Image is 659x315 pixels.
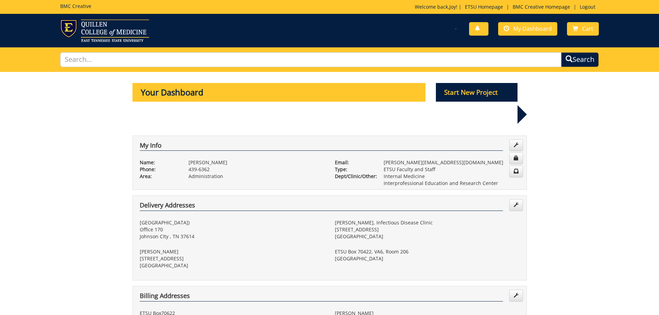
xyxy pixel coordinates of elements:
[140,262,324,269] p: [GEOGRAPHIC_DATA]
[335,248,520,255] p: ETSU Box 70422, VA6, Room 206
[461,3,506,10] a: ETSU Homepage
[513,25,552,33] span: My Dashboard
[509,290,523,302] a: Edit Addresses
[140,173,178,180] p: Area:
[60,52,562,67] input: Search...
[384,159,520,166] p: [PERSON_NAME][EMAIL_ADDRESS][DOMAIN_NAME]
[509,166,523,177] a: Change Communication Preferences
[140,202,503,211] h4: Delivery Addresses
[335,226,520,233] p: [STREET_ADDRESS]
[60,3,91,9] h5: BMC Creative
[140,142,503,151] h4: My Info
[509,152,523,164] a: Change Password
[498,22,557,36] a: My Dashboard
[436,90,518,96] a: Start New Project
[189,166,324,173] p: 439-6362
[335,159,373,166] p: Email:
[132,83,426,102] p: Your Dashboard
[140,159,178,166] p: Name:
[567,22,599,36] a: Cart
[140,219,324,226] p: [GEOGRAPHIC_DATA])
[509,199,523,211] a: Edit Addresses
[561,52,599,67] button: Search
[509,3,574,10] a: BMC Creative Homepage
[576,3,599,10] a: Logout
[335,166,373,173] p: Type:
[189,159,324,166] p: [PERSON_NAME]
[582,25,593,33] span: Cart
[189,173,324,180] p: Administration
[140,255,324,262] p: [STREET_ADDRESS]
[335,173,373,180] p: Dept/Clinic/Other:
[140,233,324,240] p: Johnson CIty , TN 37614
[509,139,523,151] a: Edit Info
[335,219,520,226] p: [PERSON_NAME], Infectious Disease Clinic
[335,255,520,262] p: [GEOGRAPHIC_DATA]
[335,233,520,240] p: [GEOGRAPHIC_DATA]
[140,166,178,173] p: Phone:
[384,180,520,187] p: Interprofessional Education and Research Center
[384,173,520,180] p: Internal Medicine
[415,3,599,10] p: Welcome back, ! | | |
[60,19,149,42] img: ETSU logo
[140,226,324,233] p: Office 170
[140,293,503,302] h4: Billing Addresses
[436,83,518,102] p: Start New Project
[384,166,520,173] p: ETSU Faculty and Staff
[449,3,456,10] a: Joy
[140,248,324,255] p: [PERSON_NAME]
